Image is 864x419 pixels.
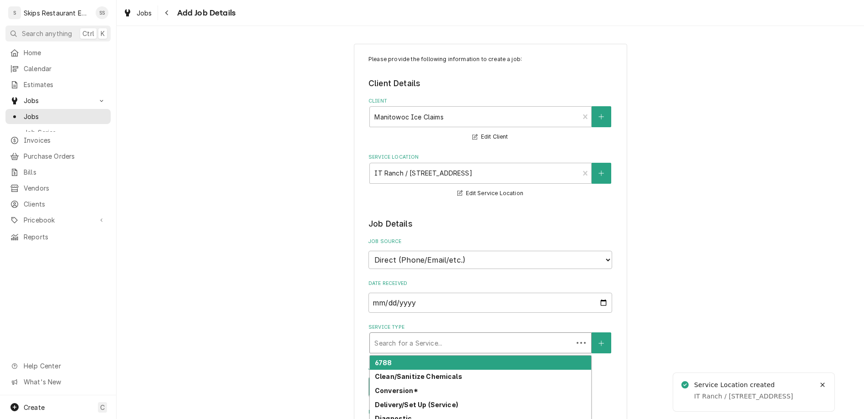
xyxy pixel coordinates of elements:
label: Date Received [368,280,612,287]
span: Calendar [24,64,106,73]
button: Edit Client [471,131,509,143]
span: Help Center [24,361,105,371]
label: Job Source [368,238,612,245]
div: Service Location [368,154,612,199]
span: Search anything [22,29,72,38]
a: Calendar [5,61,111,76]
p: Please provide the following information to create a job: [368,55,612,63]
span: Jobs [137,8,152,18]
div: Service Location created [694,380,775,390]
a: Home [5,45,111,60]
a: Jobs [5,109,111,124]
a: Job Series [5,125,111,140]
span: K [101,29,105,38]
strong: 6788 [375,359,392,367]
a: Go to Pricebook [5,212,111,228]
button: Create New Location [592,163,611,184]
button: Create New Client [592,106,611,127]
legend: Client Details [368,78,612,89]
a: Invoices [5,133,111,148]
div: Job Source [368,238,612,269]
span: Invoices [24,135,106,145]
span: Jobs [24,112,106,121]
label: Service Type [368,324,612,331]
span: Home [24,48,106,57]
span: Jobs [24,96,92,105]
a: Purchase Orders [5,149,111,164]
button: Navigate back [160,5,174,20]
a: Clients [5,197,111,212]
div: Service Type [368,324,612,353]
div: Date Received [368,280,612,312]
label: Reason For Call [368,409,612,416]
a: Bills [5,165,111,180]
span: Ctrl [82,29,94,38]
span: Create [24,403,45,411]
div: Skips Restaurant Equipment [24,8,91,18]
div: Client [368,98,612,143]
span: Purchase Orders [24,151,106,161]
div: Shan Skipper's Avatar [96,6,108,19]
div: S [8,6,21,19]
span: Vendors [24,183,106,193]
div: Job Type [368,365,612,397]
span: Bills [24,167,106,177]
svg: Create New Location [598,170,604,176]
a: Go to Help Center [5,358,111,373]
strong: Delivery/Set Up (Service) [375,401,458,409]
label: Client [368,98,612,105]
span: Pricebook [24,215,92,225]
a: Jobs [119,5,156,21]
legend: Job Details [368,218,612,230]
label: Job Type [368,365,612,372]
button: Create New Service [592,332,611,353]
a: Go to What's New [5,374,111,389]
a: Estimates [5,77,111,92]
button: Edit Service Location [456,188,525,199]
a: Vendors [5,181,111,196]
span: Job Series [24,128,106,137]
span: Clients [24,199,106,209]
span: Reports [24,232,106,242]
span: C [100,403,105,412]
span: Add Job Details [174,7,235,19]
a: Reports [5,229,111,244]
span: Estimates [24,80,106,89]
input: yyyy-mm-dd [368,293,612,313]
div: SS [96,6,108,19]
strong: Clean/Sanitize Chemicals [375,372,462,380]
svg: Create New Service [598,340,604,347]
strong: Conversion* [375,387,418,394]
div: IT Ranch / [STREET_ADDRESS] [694,392,813,401]
label: Service Location [368,154,612,161]
svg: Create New Client [598,114,604,120]
button: Search anythingCtrlK [5,26,111,41]
span: What's New [24,377,105,387]
a: Go to Jobs [5,93,111,108]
